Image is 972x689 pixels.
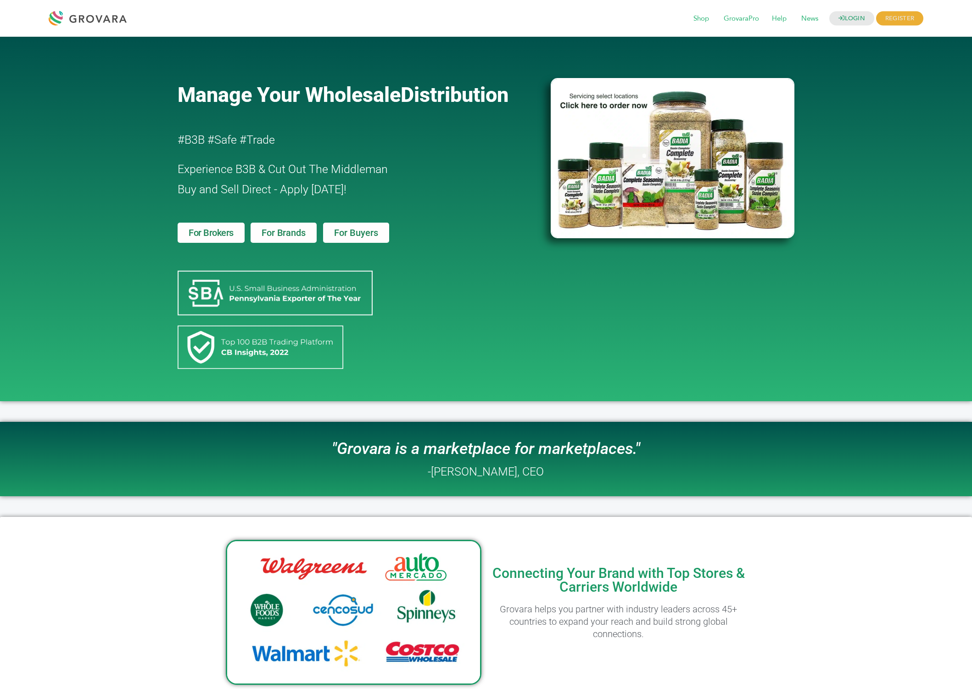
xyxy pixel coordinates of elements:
a: GrovaraPro [717,14,765,24]
span: Distribution [401,83,508,107]
h2: -[PERSON_NAME], CEO [428,466,544,477]
a: For Brands [251,223,316,243]
i: "Grovara is a marketplace for marketplaces." [332,439,640,458]
a: LOGIN [829,11,874,26]
span: GrovaraPro [717,10,765,28]
h2: Connecting Your Brand with Top Stores & Carriers Worldwide [491,566,747,594]
a: For Buyers [323,223,389,243]
span: For Brokers [189,228,234,237]
span: News [795,10,825,28]
a: Help [765,14,793,24]
span: Experience B3B & Cut Out The Middleman [178,162,388,176]
a: For Brokers [178,223,245,243]
span: Manage Your Wholesale [178,83,401,107]
a: Manage Your WholesaleDistribution [178,83,536,107]
span: For Buyers [334,228,378,237]
a: Shop [687,14,715,24]
span: Buy and Sell Direct - Apply [DATE]! [178,183,346,196]
a: News [795,14,825,24]
span: Shop [687,10,715,28]
span: For Brands [262,228,305,237]
span: Help [765,10,793,28]
h2: #B3B #Safe #Trade [178,130,498,150]
h2: Grovara helps you partner with industry leaders across 45+ countries to expand your reach and bui... [491,603,747,640]
span: REGISTER [876,11,923,26]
